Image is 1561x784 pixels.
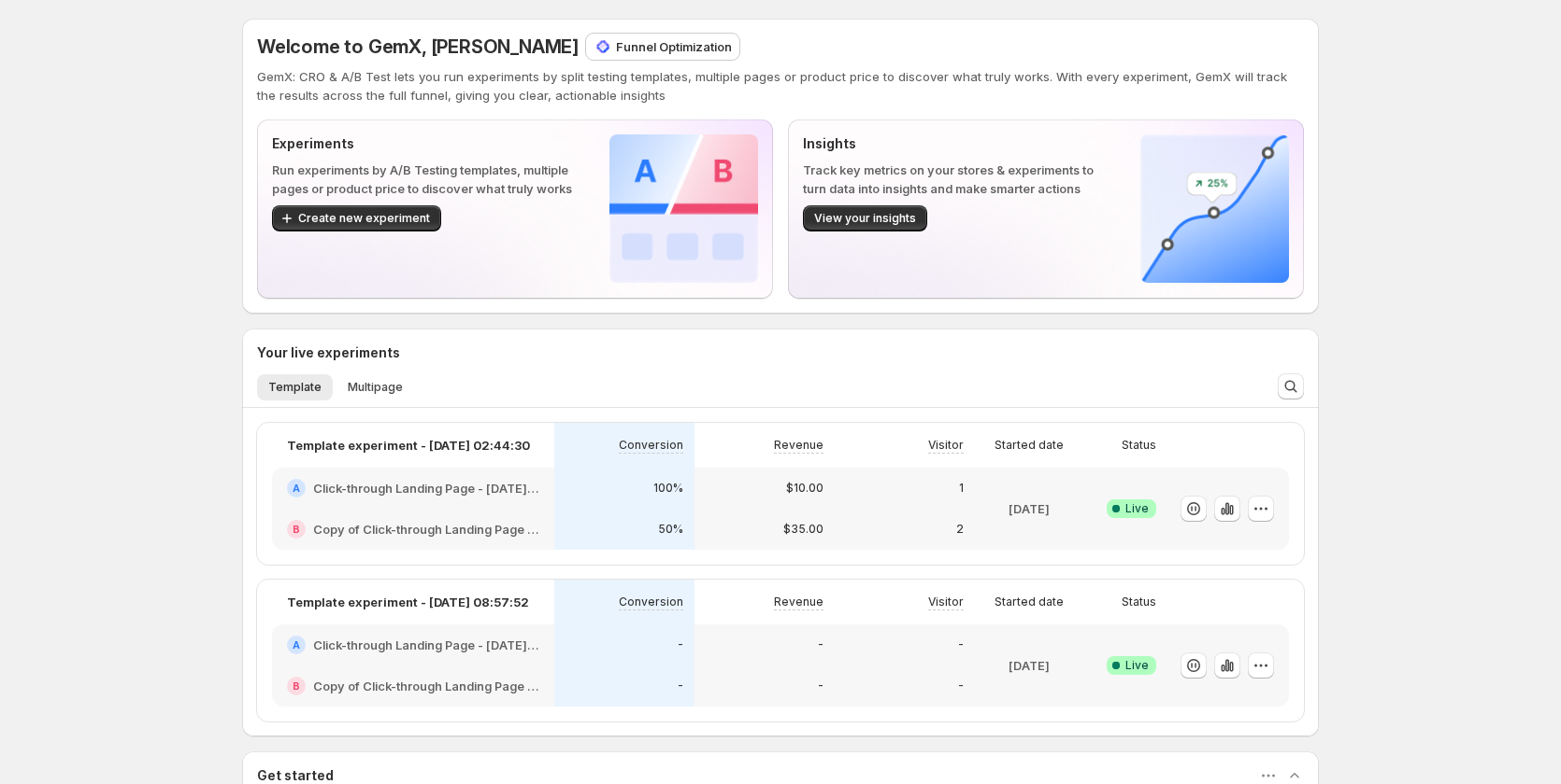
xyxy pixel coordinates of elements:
[594,37,612,56] img: Funnel Optimization
[348,380,403,395] span: Multipage
[293,524,300,535] h2: B
[774,595,823,609] p: Revenue
[313,479,539,497] h2: Click-through Landing Page - [DATE] 13:43:42
[313,636,539,654] h2: Click-through Landing Page - [DATE] 13:43:13
[257,67,1304,105] p: GemX: CRO & A/B Test lets you run experiments by split testing templates, multiple pages or produ...
[1009,656,1050,675] p: [DATE]
[803,134,1110,153] p: Insights
[619,595,683,609] p: Conversion
[293,639,300,651] h2: A
[616,37,732,56] p: Funnel Optimization
[1122,438,1156,453] p: Status
[818,637,823,652] p: -
[803,205,927,231] button: View your insights
[678,679,683,693] p: -
[958,637,964,652] p: -
[995,438,1064,453] p: Started date
[995,595,1064,609] p: Started date
[958,679,964,693] p: -
[293,680,300,692] h2: B
[287,593,529,611] p: Template experiment - [DATE] 08:57:52
[272,134,580,153] p: Experiments
[1278,373,1304,399] button: Search and filter results
[272,161,580,198] p: Run experiments by A/B Testing templates, multiple pages or product price to discover what truly ...
[783,522,823,537] p: $35.00
[658,522,683,537] p: 50%
[786,481,823,496] p: $10.00
[814,211,916,226] span: View your insights
[313,677,539,695] h2: Copy of Click-through Landing Page - [DATE] 13:43:13
[1122,595,1156,609] p: Status
[653,481,683,496] p: 100%
[268,380,322,395] span: Template
[1140,134,1289,283] img: Insights
[774,438,823,453] p: Revenue
[257,343,400,362] h3: Your live experiments
[1125,501,1149,516] span: Live
[272,205,441,231] button: Create new experiment
[609,134,758,283] img: Experiments
[257,35,579,58] span: Welcome to GemX, [PERSON_NAME]
[928,438,964,453] p: Visitor
[619,438,683,453] p: Conversion
[287,436,530,455] p: Template experiment - [DATE] 02:44:30
[956,522,964,537] p: 2
[313,520,539,539] h2: Copy of Click-through Landing Page - [DATE] 13:43:42
[298,211,430,226] span: Create new experiment
[293,483,300,494] h2: A
[1125,658,1149,673] span: Live
[928,595,964,609] p: Visitor
[959,481,964,496] p: 1
[803,161,1110,198] p: Track key metrics on your stores & experiments to turn data into insights and make smarter actions
[818,679,823,693] p: -
[678,637,683,652] p: -
[1009,499,1050,518] p: [DATE]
